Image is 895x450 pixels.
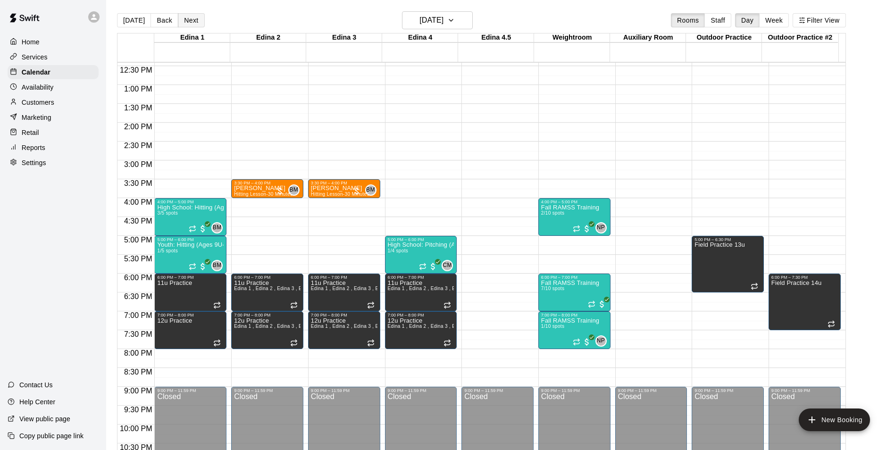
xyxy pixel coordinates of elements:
div: Cade Marsolek [442,260,453,271]
div: Nick Pinkelman [595,335,607,347]
span: Brett Milazzo [215,222,223,233]
span: Recurring event [573,225,580,233]
div: 7:00 PM – 8:00 PM [541,313,608,317]
span: NP [597,223,605,233]
span: 1/10 spots filled [541,324,564,329]
span: Recurring event [419,263,427,270]
button: Back [151,13,178,27]
span: 10:00 PM [117,425,154,433]
div: 5:00 PM – 6:00 PM [388,237,454,242]
a: Customers [8,95,99,109]
span: 1:30 PM [122,104,155,112]
span: 7/10 spots filled [541,286,564,291]
span: 3:00 PM [122,160,155,168]
div: Brett Milazzo [365,184,376,196]
div: Edina 4.5 [458,33,534,42]
span: Brett Milazzo [369,184,376,196]
span: 5:00 PM [122,236,155,244]
span: 2:30 PM [122,142,155,150]
span: Recurring event [573,338,580,346]
a: Calendar [8,65,99,79]
div: 9:00 PM – 11:59 PM [694,388,761,393]
button: Next [178,13,204,27]
div: 6:00 PM – 7:00 PM [388,275,454,280]
span: Edina 1 , Edina 2 , Edina 3 , Edina 4 [311,286,393,291]
p: Settings [22,158,46,167]
span: Edina 1 , Edina 2 , Edina 3 , Edina 4 [234,324,316,329]
div: Edina 4 [382,33,458,42]
span: 2:00 PM [122,123,155,131]
div: 3:30 PM – 4:00 PM: Hitting Lesson-30 Minutes [308,179,380,198]
span: 1/4 spots filled [388,248,409,253]
div: 6:00 PM – 7:00 PM [311,275,377,280]
span: Brett Milazzo [292,184,300,196]
div: Brett Milazzo [288,184,300,196]
a: Services [8,50,99,64]
span: Edina 1 , Edina 2 , Edina 3 , Edina 4 [311,324,393,329]
span: BM [366,185,375,195]
div: Edina 2 [230,33,306,42]
div: Nick Pinkelman [595,222,607,233]
div: 9:00 PM – 11:59 PM [464,388,531,393]
div: 6:00 PM – 7:00 PM [541,275,608,280]
div: 7:00 PM – 8:00 PM [234,313,301,317]
div: 6:00 PM – 7:00 PM: Fall RAMSS Training [538,274,611,311]
span: Edina 1 , Edina 2 , Edina 3 , Edina 4 [388,324,469,329]
span: Recurring event [213,339,221,347]
div: Availability [8,80,99,94]
span: 4:30 PM [122,217,155,225]
div: 6:00 PM – 7:00 PM: 11u Practice [385,274,457,311]
span: 3/5 spots filled [157,210,178,216]
div: Settings [8,156,99,170]
span: 4:00 PM [122,198,155,206]
div: 7:00 PM – 8:00 PM [311,313,377,317]
span: Hitting Lesson-30 Minutes [234,192,293,197]
span: All customers have paid [582,337,592,347]
span: All customers have paid [198,262,208,271]
p: Home [22,37,40,47]
p: Services [22,52,48,62]
span: All customers have paid [582,224,592,233]
span: Recurring event [367,301,375,309]
div: 6:00 PM – 7:30 PM: Field Practice 14u [769,274,841,330]
span: Recurring event [290,339,298,347]
span: All customers have paid [428,262,438,271]
h6: [DATE] [419,14,443,27]
span: BM [213,223,222,233]
span: 6:30 PM [122,292,155,300]
span: Brett Milazzo [215,260,223,271]
span: Recurring event [290,301,298,309]
div: 7:00 PM – 8:00 PM: Fall RAMSS Training [538,311,611,349]
a: Reports [8,141,99,155]
span: 2/10 spots filled [541,210,564,216]
div: 4:00 PM – 5:00 PM [541,200,608,204]
span: 5:30 PM [122,255,155,263]
p: Marketing [22,113,51,122]
span: Recurring event [367,339,375,347]
div: Home [8,35,99,49]
span: All customers have paid [597,300,607,309]
div: 5:00 PM – 6:00 PM: Youth: Hitting (Ages 9U-13U) [154,236,226,274]
span: Recurring event [828,320,835,328]
span: 7:00 PM [122,311,155,319]
span: 6:00 PM [122,274,155,282]
div: Auxiliary Room [610,33,686,42]
span: CM [443,261,452,270]
span: Nick Pinkelman [599,222,607,233]
div: Marketing [8,110,99,125]
div: 7:00 PM – 8:00 PM [388,313,454,317]
div: 6:00 PM – 7:00 PM: 11u Practice [308,274,380,311]
p: Retail [22,128,39,137]
div: 9:00 PM – 11:59 PM [234,388,301,393]
div: 9:00 PM – 11:59 PM [157,388,224,393]
button: Day [735,13,760,27]
div: Brett Milazzo [211,222,223,233]
p: Contact Us [19,380,53,390]
span: Cade Marsolek [445,260,453,271]
span: Recurring event [213,301,221,309]
div: 9:00 PM – 11:59 PM [388,388,454,393]
span: 8:30 PM [122,368,155,376]
span: 7:30 PM [122,330,155,338]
